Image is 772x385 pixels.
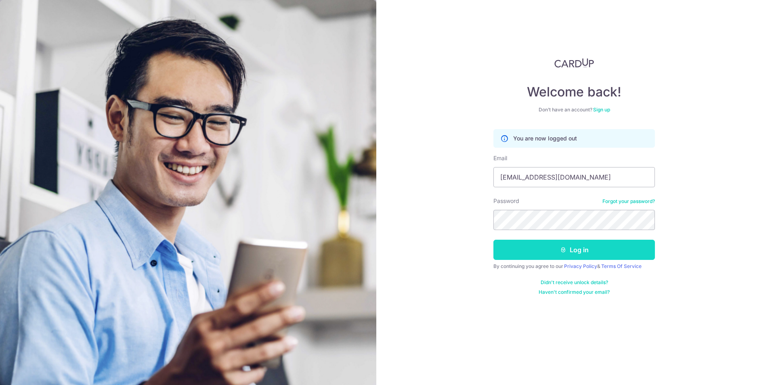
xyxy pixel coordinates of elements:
a: Forgot your password? [602,198,655,205]
a: Sign up [593,107,610,113]
input: Enter your Email [493,167,655,187]
label: Password [493,197,519,205]
label: Email [493,154,507,162]
a: Haven't confirmed your email? [539,289,610,295]
a: Terms Of Service [601,263,642,269]
button: Log in [493,240,655,260]
div: Don’t have an account? [493,107,655,113]
div: By continuing you agree to our & [493,263,655,270]
h4: Welcome back! [493,84,655,100]
a: Privacy Policy [564,263,597,269]
p: You are now logged out [513,134,577,142]
img: CardUp Logo [554,58,594,68]
a: Didn't receive unlock details? [541,279,608,286]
